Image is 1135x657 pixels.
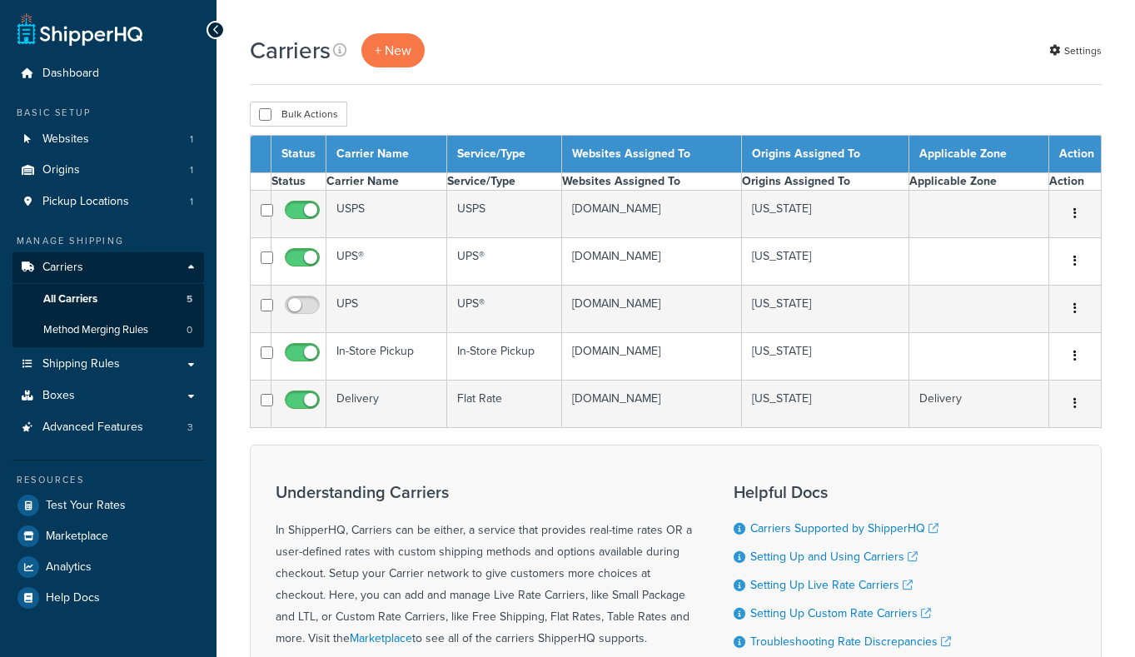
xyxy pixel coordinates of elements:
[750,520,938,537] a: Carriers Supported by ShipperHQ
[42,389,75,403] span: Boxes
[750,548,918,565] a: Setting Up and Using Carriers
[12,252,204,347] li: Carriers
[908,381,1048,428] td: Delivery
[12,583,204,613] a: Help Docs
[12,124,204,155] li: Websites
[46,591,100,605] span: Help Docs
[562,238,742,286] td: [DOMAIN_NAME]
[12,490,204,520] a: Test Your Rates
[742,381,909,428] td: [US_STATE]
[742,136,909,173] th: Origins Assigned To
[42,163,80,177] span: Origins
[742,238,909,286] td: [US_STATE]
[250,34,331,67] h1: Carriers
[276,483,692,650] div: In ShipperHQ, Carriers can be either, a service that provides real-time rates OR a user-defined r...
[750,576,913,594] a: Setting Up Live Rate Carriers
[446,191,561,238] td: USPS
[190,132,193,147] span: 1
[742,173,909,191] th: Origins Assigned To
[187,292,192,306] span: 5
[12,349,204,380] a: Shipping Rules
[734,483,951,501] h3: Helpful Docs
[446,173,561,191] th: Service/Type
[12,412,204,443] a: Advanced Features 3
[326,136,447,173] th: Carrier Name
[12,252,204,283] a: Carriers
[276,483,692,501] h3: Understanding Carriers
[17,12,142,46] a: ShipperHQ Home
[12,552,204,582] a: Analytics
[742,191,909,238] td: [US_STATE]
[326,238,447,286] td: UPS®
[350,630,412,647] a: Marketplace
[12,284,204,315] li: All Carriers
[326,381,447,428] td: Delivery
[12,381,204,411] a: Boxes
[42,195,129,209] span: Pickup Locations
[12,106,204,120] div: Basic Setup
[446,136,561,173] th: Service/Type
[562,381,742,428] td: [DOMAIN_NAME]
[742,286,909,333] td: [US_STATE]
[446,333,561,381] td: In-Store Pickup
[46,560,92,575] span: Analytics
[1049,173,1102,191] th: Action
[271,173,326,191] th: Status
[190,195,193,209] span: 1
[750,605,931,622] a: Setting Up Custom Rate Carriers
[446,286,561,333] td: UPS®
[12,284,204,315] a: All Carriers 5
[12,315,204,346] li: Method Merging Rules
[562,191,742,238] td: [DOMAIN_NAME]
[42,261,83,275] span: Carriers
[446,238,561,286] td: UPS®
[446,381,561,428] td: Flat Rate
[326,173,447,191] th: Carrier Name
[1049,136,1102,173] th: Action
[12,187,204,217] li: Pickup Locations
[42,357,120,371] span: Shipping Rules
[42,132,89,147] span: Websites
[742,333,909,381] td: [US_STATE]
[562,286,742,333] td: [DOMAIN_NAME]
[361,33,425,67] a: + New
[12,473,204,487] div: Resources
[12,315,204,346] a: Method Merging Rules 0
[46,499,126,513] span: Test Your Rates
[12,412,204,443] li: Advanced Features
[326,286,447,333] td: UPS
[562,173,742,191] th: Websites Assigned To
[562,136,742,173] th: Websites Assigned To
[12,521,204,551] a: Marketplace
[187,323,192,337] span: 0
[42,421,143,435] span: Advanced Features
[12,155,204,186] li: Origins
[12,234,204,248] div: Manage Shipping
[326,191,447,238] td: USPS
[43,323,148,337] span: Method Merging Rules
[12,124,204,155] a: Websites 1
[12,58,204,89] a: Dashboard
[46,530,108,544] span: Marketplace
[43,292,97,306] span: All Carriers
[1049,39,1102,62] a: Settings
[12,155,204,186] a: Origins 1
[750,633,951,650] a: Troubleshooting Rate Discrepancies
[42,67,99,81] span: Dashboard
[187,421,193,435] span: 3
[908,173,1048,191] th: Applicable Zone
[562,333,742,381] td: [DOMAIN_NAME]
[326,333,447,381] td: In-Store Pickup
[12,187,204,217] a: Pickup Locations 1
[190,163,193,177] span: 1
[271,136,326,173] th: Status
[250,102,347,127] button: Bulk Actions
[908,136,1048,173] th: Applicable Zone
